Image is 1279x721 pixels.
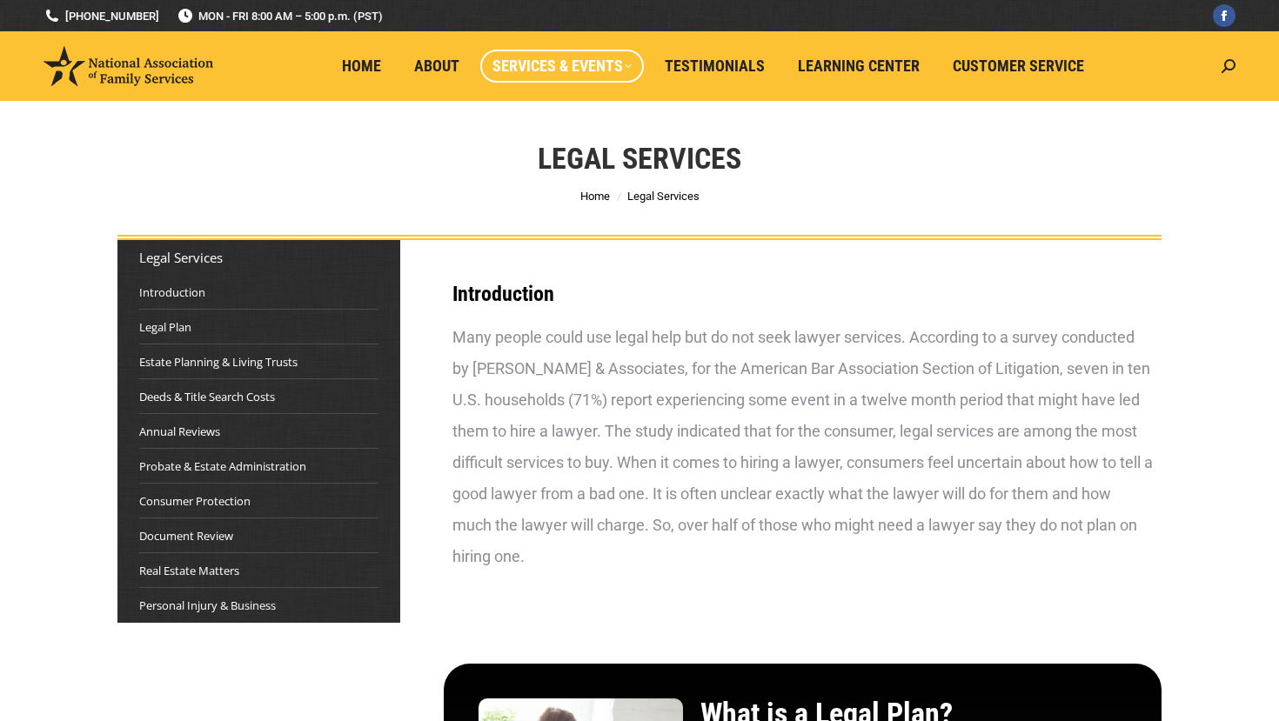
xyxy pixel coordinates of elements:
[492,57,632,76] span: Services & Events
[330,50,393,83] a: Home
[580,190,610,203] a: Home
[452,284,1153,304] h3: Introduction
[139,527,233,544] a: Document Review
[139,249,378,266] div: Legal Services
[177,8,383,24] span: MON - FRI 8:00 AM – 5:00 p.m. (PST)
[627,190,700,203] span: Legal Services
[414,57,459,76] span: About
[139,353,298,371] a: Estate Planning & Living Trusts
[139,318,191,336] a: Legal Plan
[139,457,306,475] a: Probate & Estate Administration
[452,322,1153,572] div: Many people could use legal help but do not seek lawyer services. According to a survey conducted...
[798,57,920,76] span: Learning Center
[139,388,275,405] a: Deeds & Title Search Costs
[139,284,205,301] a: Introduction
[653,50,777,83] a: Testimonials
[786,50,932,83] a: Learning Center
[342,57,381,76] span: Home
[44,46,213,86] img: National Association of Family Services
[139,492,251,510] a: Consumer Protection
[953,57,1084,76] span: Customer Service
[941,50,1096,83] a: Customer Service
[402,50,472,83] a: About
[139,423,220,440] a: Annual Reviews
[665,57,765,76] span: Testimonials
[1213,4,1235,27] a: Facebook page opens in new window
[44,8,159,24] a: [PHONE_NUMBER]
[139,597,276,614] a: Personal Injury & Business
[538,139,741,177] h1: Legal Services
[139,562,239,579] a: Real Estate Matters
